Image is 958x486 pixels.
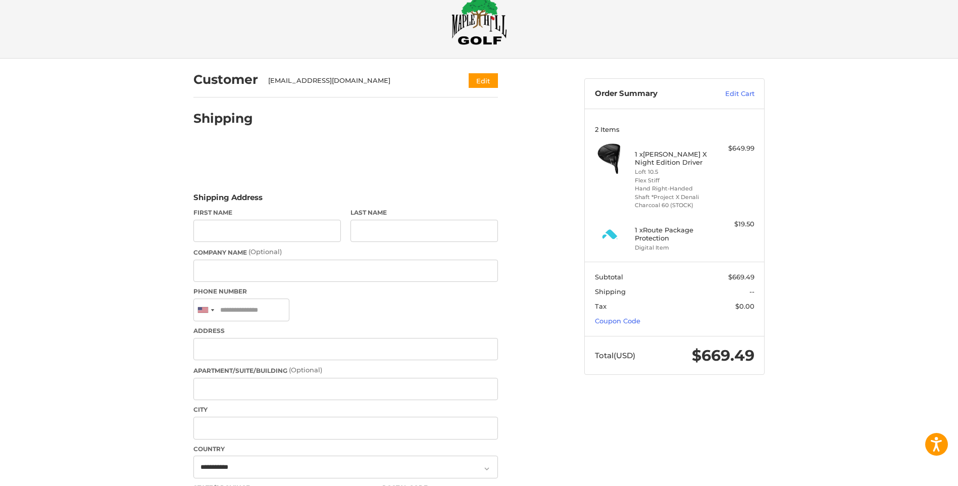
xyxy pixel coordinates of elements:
[735,302,754,310] span: $0.00
[595,317,640,325] a: Coupon Code
[268,76,449,86] div: [EMAIL_ADDRESS][DOMAIN_NAME]
[749,287,754,296] span: --
[595,125,754,133] h3: 2 Items
[595,89,703,99] h3: Order Summary
[635,150,712,167] h4: 1 x [PERSON_NAME] X Night Edition Driver
[635,244,712,252] li: Digital Item
[715,143,754,154] div: $649.99
[193,405,498,414] label: City
[193,287,498,296] label: Phone Number
[595,287,626,296] span: Shipping
[469,73,498,88] button: Edit
[595,273,623,281] span: Subtotal
[193,365,498,375] label: Apartment/Suite/Building
[692,346,754,365] span: $669.49
[193,192,263,208] legend: Shipping Address
[635,193,712,210] li: Shaft *Project X Denali Charcoal 60 (STOCK)
[715,219,754,229] div: $19.50
[193,72,258,87] h2: Customer
[703,89,754,99] a: Edit Cart
[193,111,253,126] h2: Shipping
[635,184,712,193] li: Hand Right-Handed
[289,366,322,374] small: (Optional)
[595,351,635,360] span: Total (USD)
[635,226,712,242] h4: 1 x Route Package Protection
[728,273,754,281] span: $669.49
[635,176,712,185] li: Flex Stiff
[193,326,498,335] label: Address
[193,208,341,217] label: First Name
[635,168,712,176] li: Loft 10.5
[193,445,498,454] label: Country
[193,247,498,257] label: Company Name
[350,208,498,217] label: Last Name
[248,248,282,256] small: (Optional)
[595,302,607,310] span: Tax
[194,299,217,321] div: United States: +1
